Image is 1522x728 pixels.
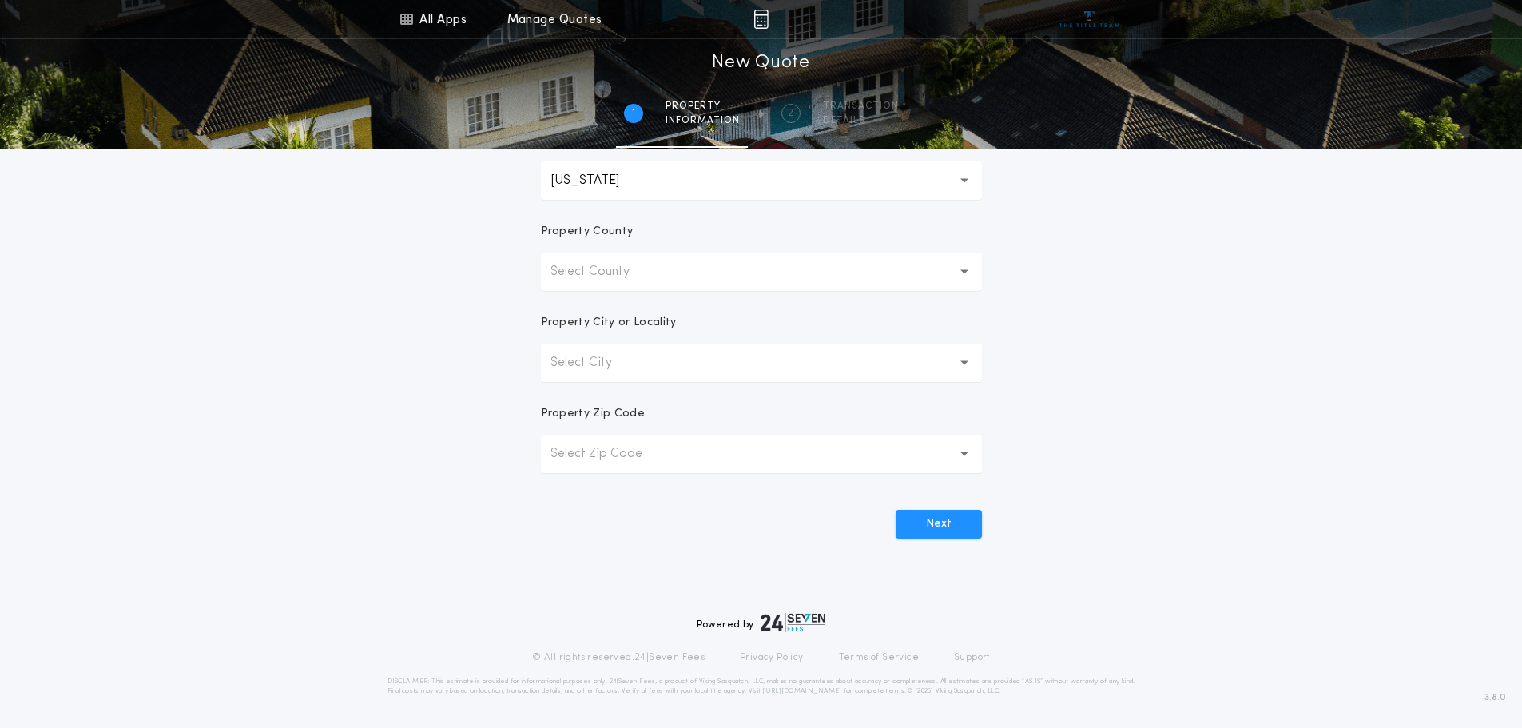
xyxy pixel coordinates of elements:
[666,114,740,127] span: information
[550,171,645,190] p: [US_STATE]
[632,107,635,120] h2: 1
[387,677,1135,696] p: DISCLAIMER: This estimate is provided for informational purposes only. 24|Seven Fees, a product o...
[541,435,982,473] button: Select Zip Code
[839,651,919,664] a: Terms of Service
[823,100,899,113] span: Transaction
[541,161,982,200] button: [US_STATE]
[823,114,899,127] span: details
[1484,690,1506,705] span: 3.8.0
[550,444,668,463] p: Select Zip Code
[541,224,634,240] p: Property County
[697,613,826,632] div: Powered by
[712,50,809,76] h1: New Quote
[550,353,638,372] p: Select City
[954,651,990,664] a: Support
[788,107,793,120] h2: 2
[762,688,841,694] a: [URL][DOMAIN_NAME]
[541,344,982,382] button: Select City
[541,315,677,331] p: Property City or Locality
[541,253,982,291] button: Select County
[532,651,705,664] p: © All rights reserved. 24|Seven Fees
[761,613,826,632] img: logo
[541,406,645,422] p: Property Zip Code
[550,262,655,281] p: Select County
[1059,11,1119,27] img: vs-icon
[740,651,804,664] a: Privacy Policy
[896,510,982,539] button: Next
[666,100,740,113] span: Property
[753,10,769,29] img: img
